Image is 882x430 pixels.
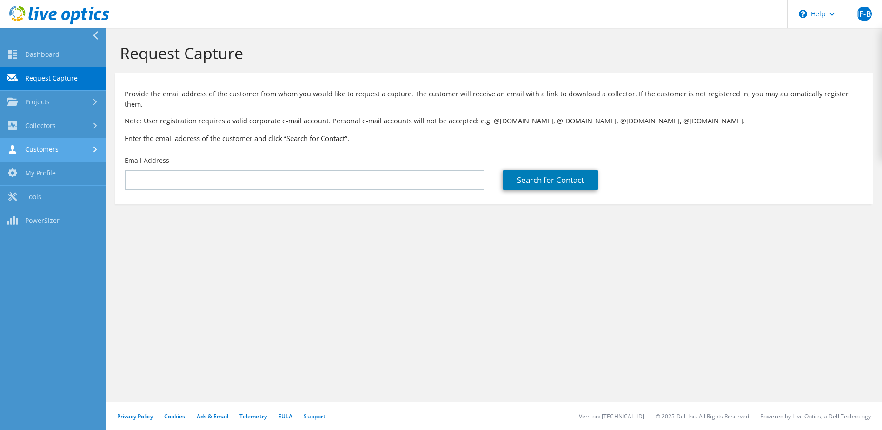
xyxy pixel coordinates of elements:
p: Note: User registration requires a valid corporate e-mail account. Personal e-mail accounts will ... [125,116,863,126]
li: © 2025 Dell Inc. All Rights Reserved [656,412,749,420]
h3: Enter the email address of the customer and click “Search for Contact”. [125,133,863,143]
span: JF-B [857,7,872,21]
label: Email Address [125,156,169,165]
svg: \n [799,10,807,18]
a: Ads & Email [197,412,228,420]
li: Version: [TECHNICAL_ID] [579,412,644,420]
a: Telemetry [239,412,267,420]
a: Support [304,412,325,420]
p: Provide the email address of the customer from whom you would like to request a capture. The cust... [125,89,863,109]
a: Search for Contact [503,170,598,190]
a: Privacy Policy [117,412,153,420]
li: Powered by Live Optics, a Dell Technology [760,412,871,420]
a: EULA [278,412,292,420]
h1: Request Capture [120,43,863,63]
a: Cookies [164,412,186,420]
